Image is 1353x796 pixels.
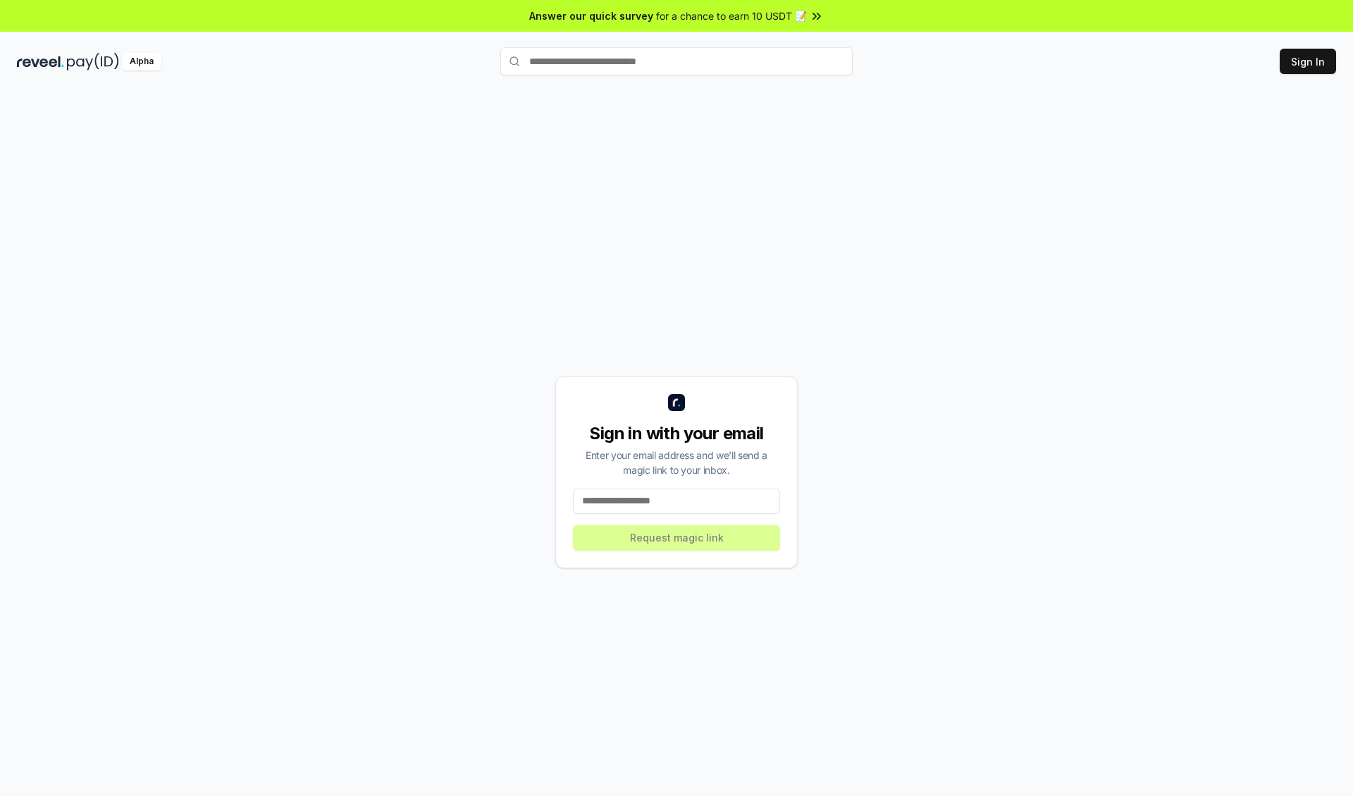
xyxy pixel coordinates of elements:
div: Sign in with your email [573,422,780,445]
div: Enter your email address and we’ll send a magic link to your inbox. [573,448,780,477]
img: logo_small [668,394,685,411]
img: reveel_dark [17,53,64,71]
div: Alpha [122,53,161,71]
button: Sign In [1280,49,1336,74]
span: for a chance to earn 10 USDT 📝 [656,8,807,23]
img: pay_id [67,53,119,71]
span: Answer our quick survey [529,8,653,23]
